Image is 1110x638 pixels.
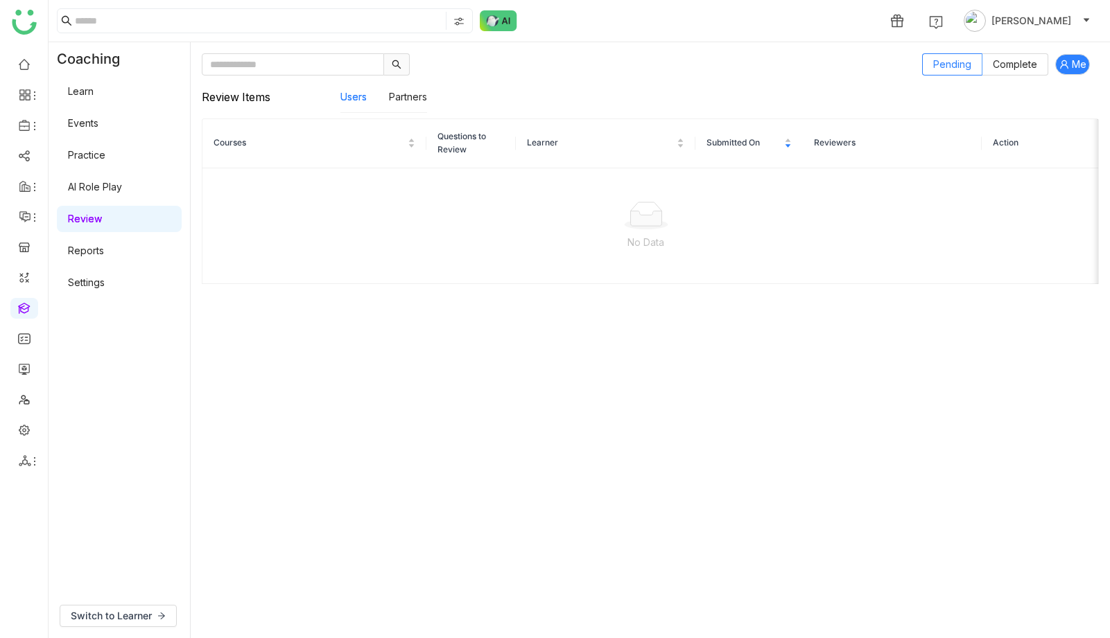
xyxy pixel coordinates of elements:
[803,119,982,168] th: Reviewers
[68,117,98,129] a: Events
[60,605,177,627] button: Switch to Learner
[68,149,105,161] a: Practice
[933,58,971,70] span: Pending
[929,15,943,29] img: help.svg
[982,119,1098,168] th: Action
[389,91,427,103] a: Partners
[68,181,122,193] a: AI Role Play
[527,136,673,150] span: Learner
[202,76,340,118] div: Review Items
[340,91,367,103] a: Users
[214,235,1078,250] p: No Data
[68,276,105,288] a: Settings
[12,10,37,35] img: logo
[964,10,986,32] img: avatar
[1072,57,1086,72] span: Me
[991,13,1071,28] span: [PERSON_NAME]
[68,85,94,97] a: Learn
[68,213,102,224] a: Review
[453,16,465,27] img: search-type.svg
[71,608,152,623] span: Switch to Learner
[706,136,781,150] span: Submitted On
[480,10,517,31] img: ask-buddy-normal.svg
[214,136,405,150] span: Courses
[1055,54,1090,75] button: Me
[961,10,1093,32] button: [PERSON_NAME]
[993,58,1037,70] span: Complete
[426,119,516,168] th: Questions to Review
[68,245,104,256] a: Reports
[49,42,141,76] div: Coaching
